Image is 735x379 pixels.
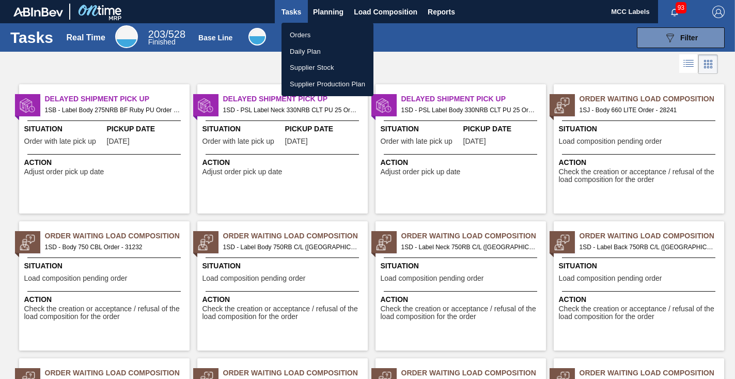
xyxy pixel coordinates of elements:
a: Supplier Stock [282,59,373,76]
a: Supplier Production Plan [282,76,373,93]
a: Orders [282,27,373,43]
a: Daily Plan [282,43,373,60]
